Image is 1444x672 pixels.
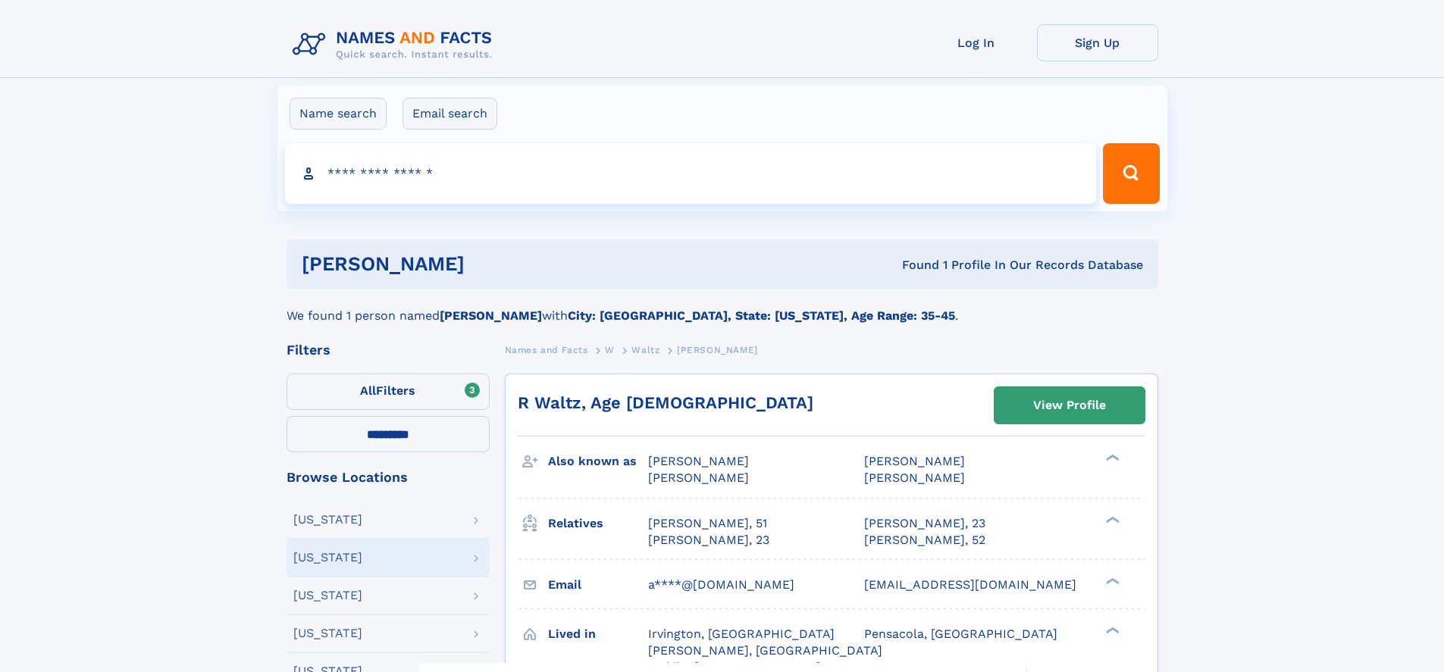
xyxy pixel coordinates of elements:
[285,143,1097,204] input: search input
[864,470,965,485] span: [PERSON_NAME]
[683,257,1143,273] div: Found 1 Profile In Our Records Database
[287,343,490,357] div: Filters
[290,98,387,130] label: Name search
[605,340,615,359] a: W
[631,345,659,355] span: Waltz
[403,98,497,130] label: Email search
[1037,24,1158,61] a: Sign Up
[648,627,835,641] span: Irvington, [GEOGRAPHIC_DATA]
[648,515,767,532] a: [PERSON_NAME], 51
[548,621,648,647] h3: Lived in
[995,387,1145,424] a: View Profile
[916,24,1037,61] a: Log In
[648,643,882,658] span: [PERSON_NAME], [GEOGRAPHIC_DATA]
[302,255,684,273] h1: [PERSON_NAME]
[1102,625,1120,635] div: ❯
[287,470,490,484] div: Browse Locations
[677,345,758,355] span: [PERSON_NAME]
[293,589,362,602] div: [US_STATE]
[440,308,542,323] b: [PERSON_NAME]
[548,572,648,598] h3: Email
[648,532,769,549] a: [PERSON_NAME], 23
[648,454,749,468] span: [PERSON_NAME]
[864,454,965,468] span: [PERSON_NAME]
[568,308,955,323] b: City: [GEOGRAPHIC_DATA], State: [US_STATE], Age Range: 35-45
[1102,576,1120,586] div: ❯
[287,374,490,410] label: Filters
[1102,514,1120,524] div: ❯
[1033,388,1106,423] div: View Profile
[1103,143,1159,204] button: Search Button
[605,345,615,355] span: W
[648,470,749,485] span: [PERSON_NAME]
[864,627,1057,641] span: Pensacola, [GEOGRAPHIC_DATA]
[360,383,376,398] span: All
[287,289,1158,325] div: We found 1 person named with .
[864,577,1076,592] span: [EMAIL_ADDRESS][DOMAIN_NAME]
[518,393,813,412] a: R Waltz, Age [DEMOGRAPHIC_DATA]
[293,627,362,639] div: [US_STATE]
[505,340,588,359] a: Names and Facts
[631,340,659,359] a: Waltz
[1102,453,1120,463] div: ❯
[548,449,648,474] h3: Also known as
[864,515,985,532] a: [PERSON_NAME], 23
[864,532,985,549] a: [PERSON_NAME], 52
[293,514,362,526] div: [US_STATE]
[548,511,648,536] h3: Relatives
[287,24,505,65] img: Logo Names and Facts
[293,552,362,564] div: [US_STATE]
